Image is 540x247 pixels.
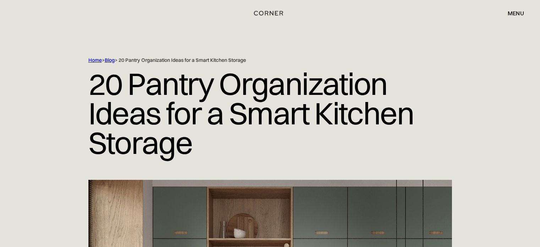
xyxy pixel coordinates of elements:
[88,57,102,63] a: Home
[105,57,115,63] a: Blog
[501,7,524,19] div: menu
[88,64,452,163] h1: 20 Pantry Organization Ideas for a Smart Kitchen Storage
[88,57,422,64] div: > > 20 Pantry Organization Ideas for a Smart Kitchen Storage
[508,10,524,16] div: menu
[251,9,288,18] a: home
